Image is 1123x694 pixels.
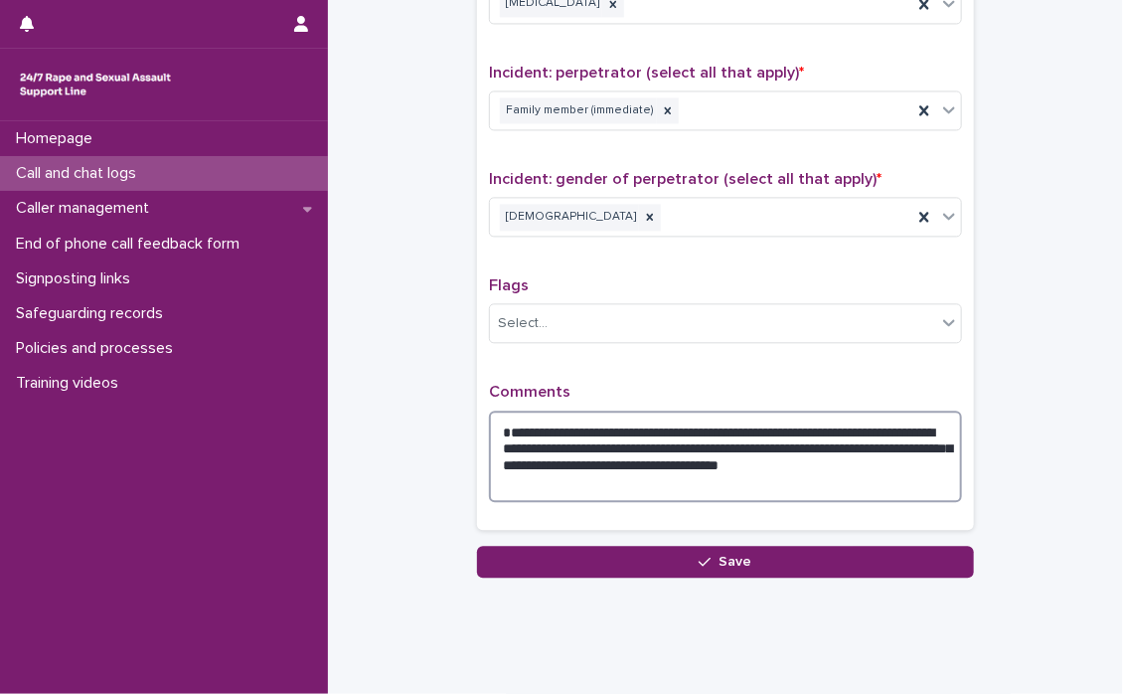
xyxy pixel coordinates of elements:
p: End of phone call feedback form [8,235,255,254]
button: Save [477,546,974,578]
p: Homepage [8,129,108,148]
span: Save [720,555,752,569]
p: Policies and processes [8,339,189,358]
div: Select... [498,313,548,334]
span: Flags [489,277,529,293]
span: Incident: perpetrator (select all that apply) [489,65,804,81]
p: Call and chat logs [8,164,152,183]
p: Safeguarding records [8,304,179,323]
p: Training videos [8,374,134,393]
p: Caller management [8,199,165,218]
span: Comments [489,384,570,400]
img: rhQMoQhaT3yELyF149Cw [16,65,175,104]
span: Incident: gender of perpetrator (select all that apply) [489,171,882,187]
p: Signposting links [8,269,146,288]
div: [DEMOGRAPHIC_DATA] [500,204,639,231]
div: Family member (immediate) [500,97,657,124]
